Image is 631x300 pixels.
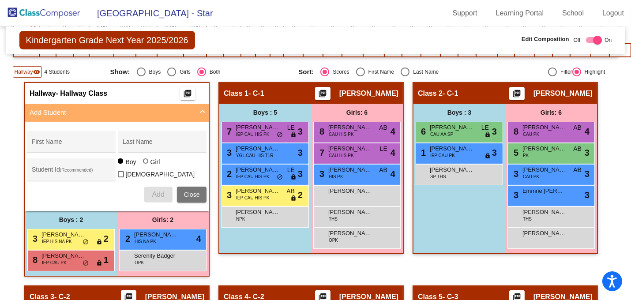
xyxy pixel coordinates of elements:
[511,148,518,157] span: 5
[430,144,474,153] span: [PERSON_NAME]
[83,239,89,246] span: do_not_disturb_alt
[533,89,593,98] span: [PERSON_NAME]
[180,87,195,100] button: Print Students Details
[96,239,102,246] span: lock
[317,148,324,157] span: 7
[523,173,539,180] span: CAU PK
[125,157,136,166] div: Boy
[236,195,269,201] span: IEP CAU HIS PK
[585,146,590,159] span: 3
[573,123,582,132] span: AB
[446,6,485,20] a: Support
[224,89,248,98] span: Class 1
[30,89,56,98] span: Hallway
[328,229,372,238] span: [PERSON_NAME]
[573,165,582,175] span: AB
[443,89,458,98] span: - C-1
[430,173,446,180] span: SP THS
[430,131,453,138] span: CAU AA SP
[585,167,590,180] span: 3
[317,127,324,136] span: 8
[298,167,303,180] span: 3
[236,131,269,138] span: IEP CAU HIS PK
[481,123,489,132] span: LE
[380,144,387,154] span: LE
[522,229,567,238] span: [PERSON_NAME]
[409,68,439,76] div: Last Name
[134,251,178,260] span: Serenity Badger
[298,68,314,76] span: Sort:
[391,146,395,159] span: 4
[206,68,221,76] div: Both
[110,68,130,76] span: Show:
[96,260,102,267] span: lock
[492,125,497,138] span: 3
[329,68,349,76] div: Scores
[511,127,518,136] span: 8
[225,148,232,157] span: 3
[15,68,33,76] span: Hallway
[30,108,194,118] mat-panel-title: Add Student
[605,36,612,44] span: On
[298,67,480,76] mat-radio-group: Select an option
[290,195,297,202] span: lock
[522,165,567,174] span: [PERSON_NAME]
[523,152,529,159] span: PK
[236,208,280,217] span: [PERSON_NAME]
[509,87,525,100] button: Print Students Details
[277,174,283,181] span: do_not_disturb_alt
[574,36,581,44] span: Off
[311,104,403,122] div: Girls: 6
[522,187,567,195] span: Emmrie [PERSON_NAME]
[328,144,372,153] span: [PERSON_NAME]
[317,169,324,179] span: 3
[298,146,303,159] span: 3
[25,211,117,229] div: Boys : 2
[523,131,539,138] span: CAU PK
[522,35,569,44] span: Edit Composition
[290,174,297,181] span: lock
[144,187,173,202] button: Add
[418,89,443,98] span: Class 2
[365,68,394,76] div: First Name
[135,238,156,245] span: HIS NA PK
[492,146,497,159] span: 3
[152,191,164,198] span: Add
[236,144,280,153] span: [PERSON_NAME]
[277,131,283,139] span: do_not_disturb_alt
[430,123,474,132] span: [PERSON_NAME]
[42,238,72,245] span: IEP HIS NA PK
[287,123,295,132] span: LE
[391,167,395,180] span: 4
[225,190,232,200] span: 3
[328,123,372,132] span: [PERSON_NAME]
[505,104,597,122] div: Girls: 6
[489,6,551,20] a: Learning Portal
[150,157,160,166] div: Girl
[104,253,109,266] span: 1
[123,234,130,244] span: 2
[511,89,522,101] mat-icon: picture_as_pdf
[117,211,209,229] div: Girls: 2
[236,165,280,174] span: [PERSON_NAME]
[523,216,532,222] span: THS
[485,131,491,139] span: lock
[42,259,67,266] span: IEP CAU PK
[286,187,295,196] span: AB
[430,165,474,174] span: [PERSON_NAME]
[41,230,86,239] span: [PERSON_NAME]
[33,68,40,75] mat-icon: visibility
[328,165,372,174] span: [PERSON_NAME]
[379,165,387,175] span: AB
[248,89,264,98] span: - C-1
[315,87,331,100] button: Print Students Details
[88,6,213,20] span: [GEOGRAPHIC_DATA] - Star
[329,173,343,180] span: HIS PK
[135,259,144,266] span: OPK
[236,152,273,159] span: YGL CAU HIS T1R
[585,125,590,138] span: 4
[176,68,191,76] div: Girls
[41,251,86,260] span: [PERSON_NAME]
[595,6,631,20] a: Logout
[19,31,195,49] span: Kindergarten Grade Next Year 2025/2026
